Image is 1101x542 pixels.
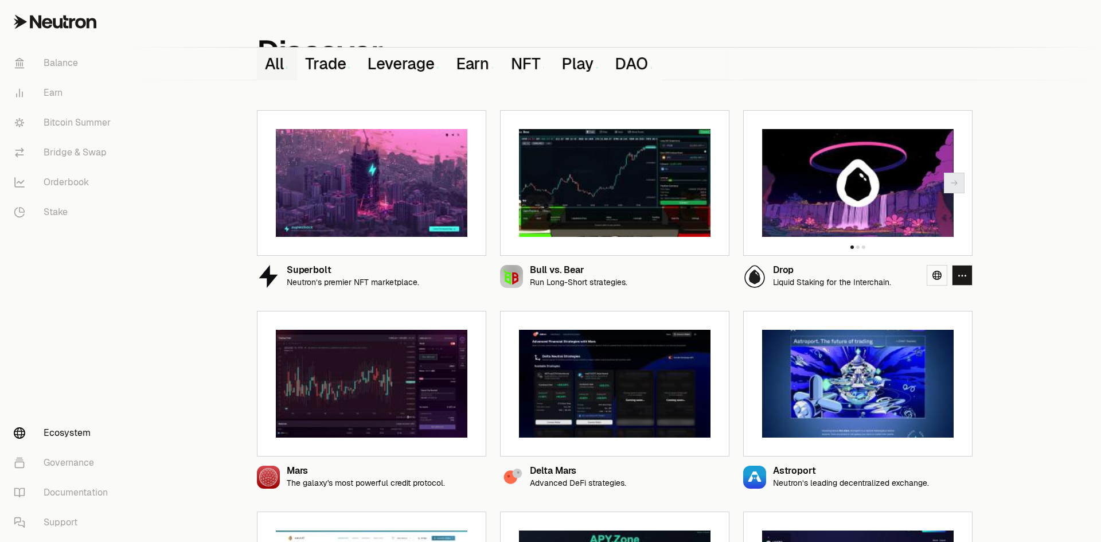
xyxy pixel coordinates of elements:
[530,266,627,275] div: Bull vs. Bear
[5,448,124,478] a: Governance
[519,129,710,237] img: Bull vs. Bear preview image
[436,67,439,69] div: 6
[5,508,124,537] a: Support
[554,48,607,80] button: Play
[762,129,954,237] img: Drop preview image
[491,67,493,69] div: 11
[298,48,360,80] button: Trade
[5,108,124,138] a: Bitcoin Summer
[287,478,445,488] p: The galaxy's most powerful credit protocol.
[287,266,419,275] div: Superbolt
[257,48,298,80] button: All
[348,67,350,69] div: 6
[5,197,124,227] a: Stake
[287,278,419,287] p: Neutron’s premier NFT marketplace.
[773,266,891,275] div: Drop
[595,67,598,69] div: 4
[5,138,124,167] a: Bridge & Swap
[530,278,627,287] p: Run Long-Short strategies.
[762,330,954,438] img: Astroport preview image
[5,418,124,448] a: Ecosystem
[503,48,554,80] button: NFT
[276,330,467,438] img: Mars preview image
[519,330,710,438] img: Delta Mars preview image
[257,39,383,66] h1: Discover
[448,48,503,80] button: Earn
[5,48,124,78] a: Balance
[773,478,929,488] p: Neutron’s leading decentralized exchange.
[542,67,544,69] div: 1
[650,67,652,69] div: 3
[5,478,124,508] a: Documentation
[607,48,662,80] button: DAO
[5,167,124,197] a: Orderbook
[530,466,626,476] div: Delta Mars
[773,466,929,476] div: Astroport
[287,466,445,476] div: Mars
[773,278,891,287] p: Liquid Staking for the Interchain.
[286,67,288,69] div: 22
[276,129,467,237] img: Superbolt preview image
[360,48,448,80] button: Leverage
[530,478,626,488] p: Advanced DeFi strategies.
[5,78,124,108] a: Earn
